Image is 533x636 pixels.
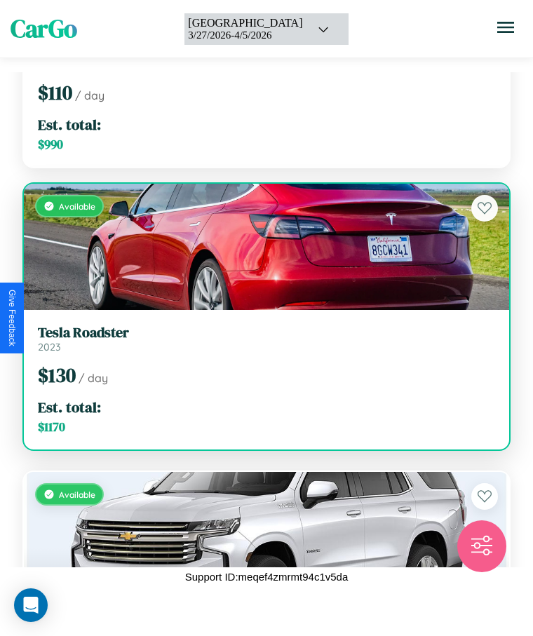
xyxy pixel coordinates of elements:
[38,324,495,353] a: Tesla Roadster2023
[79,371,108,385] span: / day
[75,88,104,102] span: / day
[38,362,76,388] span: $ 130
[59,489,95,500] span: Available
[185,567,349,586] p: Support ID: meqef4zmrmt94c1v5da
[38,324,495,341] h3: Tesla Roadster
[11,12,77,46] span: CarGo
[38,341,61,353] span: 2023
[188,17,302,29] div: [GEOGRAPHIC_DATA]
[38,79,72,106] span: $ 110
[7,290,17,346] div: Give Feedback
[38,397,101,417] span: Est. total:
[38,419,65,435] span: $ 1170
[188,29,302,41] div: 3 / 27 / 2026 - 4 / 5 / 2026
[14,588,48,622] div: Open Intercom Messenger
[38,136,63,153] span: $ 990
[38,114,101,135] span: Est. total:
[59,201,95,212] span: Available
